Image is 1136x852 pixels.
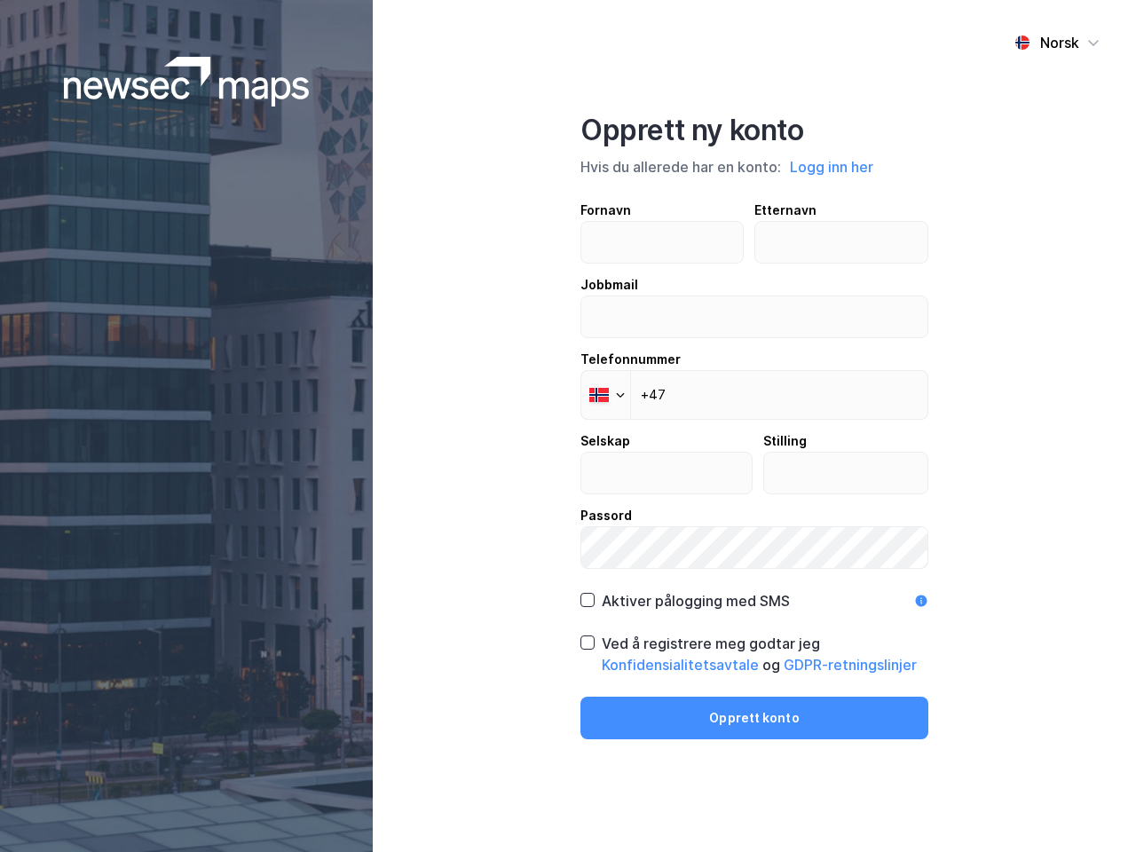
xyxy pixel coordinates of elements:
[580,274,928,296] div: Jobbmail
[1047,767,1136,852] iframe: Chat Widget
[580,113,928,148] div: Opprett ny konto
[580,349,928,370] div: Telefonnummer
[580,697,928,739] button: Opprett konto
[581,371,630,419] div: Norway: + 47
[785,155,879,178] button: Logg inn her
[64,57,310,106] img: logoWhite.bf58a803f64e89776f2b079ca2356427.svg
[1040,32,1079,53] div: Norsk
[763,430,929,452] div: Stilling
[580,200,744,221] div: Fornavn
[580,370,928,420] input: Telefonnummer
[580,505,928,526] div: Passord
[602,590,790,611] div: Aktiver pålogging med SMS
[754,200,929,221] div: Etternavn
[602,633,928,675] div: Ved å registrere meg godtar jeg og
[580,155,928,178] div: Hvis du allerede har en konto:
[580,430,753,452] div: Selskap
